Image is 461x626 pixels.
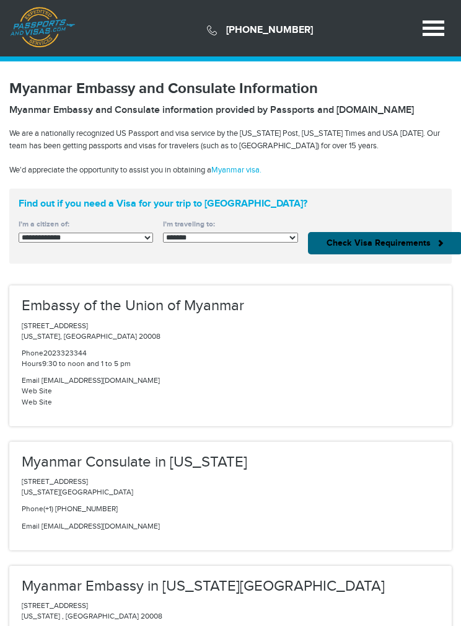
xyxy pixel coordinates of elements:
[22,321,439,342] p: [STREET_ADDRESS] [US_STATE], [GEOGRAPHIC_DATA] 20008
[22,476,439,498] p: [STREET_ADDRESS] [US_STATE][GEOGRAPHIC_DATA]
[9,164,452,177] p: We'd appreciate the opportunity to assist you in obtaining a
[22,376,40,385] span: Email
[22,387,52,395] a: Web Site
[19,198,442,210] strong: Find out if you need a Visa for your trip to [GEOGRAPHIC_DATA]?
[22,359,42,368] span: Hours
[22,298,439,314] h3: Embassy of the Union of Myanmar
[19,219,153,230] label: I’m a citizen of:
[163,219,297,230] label: I’m traveling to:
[9,128,452,152] p: We are a nationally recognized US Passport and visa service by the [US_STATE] Post, [US_STATE] Ti...
[22,601,439,622] p: [STREET_ADDRESS] [US_STATE] , [GEOGRAPHIC_DATA] 20008
[42,522,160,530] a: [EMAIL_ADDRESS][DOMAIN_NAME]
[22,504,439,514] p: (+1) [PHONE_NUMBER]
[211,165,261,175] a: Myanmar visa.
[22,454,439,470] h3: Myanmar Consulate in [US_STATE]
[9,104,452,116] h2: Myanmar Embassy and Consulate information provided by Passports and [DOMAIN_NAME]
[22,349,43,357] span: Phone
[226,24,313,36] a: [PHONE_NUMBER]
[10,7,75,50] a: Passports & [DOMAIN_NAME]
[9,80,452,98] h1: Myanmar Embassy and Consulate Information
[22,578,439,594] h3: Myanmar Embassy in [US_STATE][GEOGRAPHIC_DATA]
[22,398,52,406] a: Web Site
[22,504,43,513] span: Phone
[42,376,160,385] a: [EMAIL_ADDRESS][DOMAIN_NAME]
[22,348,439,369] p: 2023323344 9:30 to noon and 1 to 5 pm
[22,522,40,530] span: Email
